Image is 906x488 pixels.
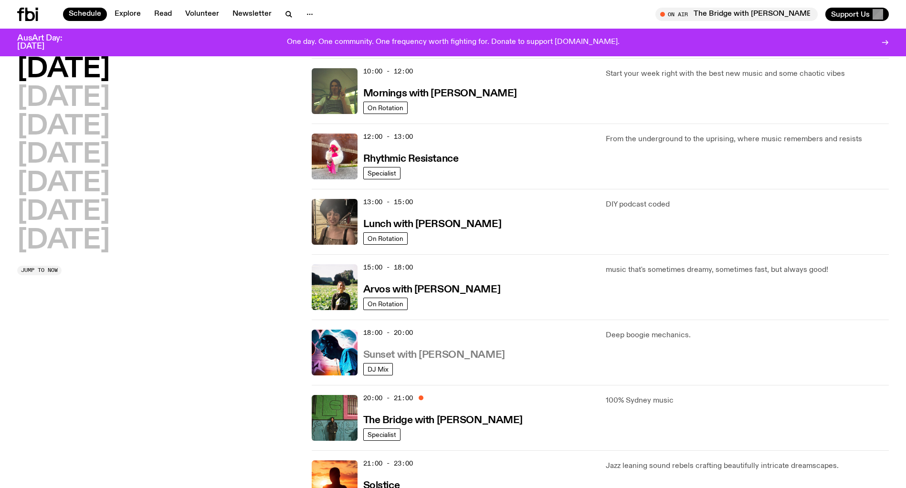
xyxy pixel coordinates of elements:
[606,134,889,145] p: From the underground to the uprising, where music remembers and resists
[17,142,110,168] button: [DATE]
[363,197,413,207] span: 13:00 - 15:00
[363,89,517,99] h3: Mornings with [PERSON_NAME]
[363,263,413,272] span: 15:00 - 18:00
[17,228,110,254] button: [DATE]
[363,285,500,295] h3: Arvos with [PERSON_NAME]
[363,328,413,337] span: 18:00 - 20:00
[227,8,277,21] a: Newsletter
[17,266,62,275] button: Jump to now
[148,8,178,21] a: Read
[363,428,400,441] a: Specialist
[363,154,459,164] h3: Rhythmic Resistance
[21,268,58,273] span: Jump to now
[312,395,358,441] img: Amelia Sparke is wearing a black hoodie and pants, leaning against a blue, green and pink wall wi...
[17,34,78,51] h3: AusArt Day: [DATE]
[312,134,358,179] img: Attu crouches on gravel in front of a brown wall. They are wearing a white fur coat with a hood, ...
[606,264,889,276] p: music that's sometimes dreamy, sometimes fast, but always good!
[363,394,413,403] span: 20:00 - 21:00
[363,298,408,310] a: On Rotation
[606,68,889,80] p: Start your week right with the best new music and some chaotic vibes
[825,8,889,21] button: Support Us
[363,167,400,179] a: Specialist
[363,219,501,229] h3: Lunch with [PERSON_NAME]
[363,348,505,360] a: Sunset with [PERSON_NAME]
[368,300,403,307] span: On Rotation
[363,414,523,426] a: The Bridge with [PERSON_NAME]
[363,218,501,229] a: Lunch with [PERSON_NAME]
[363,459,413,468] span: 21:00 - 23:00
[109,8,147,21] a: Explore
[368,365,389,373] span: DJ Mix
[368,169,396,177] span: Specialist
[606,199,889,210] p: DIY podcast coded
[606,330,889,341] p: Deep boogie mechanics.
[363,67,413,76] span: 10:00 - 12:00
[17,114,110,140] button: [DATE]
[363,132,413,141] span: 12:00 - 13:00
[368,104,403,111] span: On Rotation
[363,415,523,426] h3: The Bridge with [PERSON_NAME]
[363,102,408,114] a: On Rotation
[312,330,358,375] img: Simon Caldwell stands side on, looking downwards. He has headphones on. Behind him is a brightly ...
[363,283,500,295] a: Arvos with [PERSON_NAME]
[606,460,889,472] p: Jazz leaning sound rebels crafting beautifully intricate dreamscapes.
[363,232,408,245] a: On Rotation
[287,38,620,47] p: One day. One community. One frequency worth fighting for. Donate to support [DOMAIN_NAME].
[17,199,110,226] button: [DATE]
[363,350,505,360] h3: Sunset with [PERSON_NAME]
[655,8,818,21] button: On AirThe Bridge with [PERSON_NAME]
[312,68,358,114] img: Jim Kretschmer in a really cute outfit with cute braids, standing on a train holding up a peace s...
[17,85,110,112] button: [DATE]
[368,235,403,242] span: On Rotation
[368,431,396,438] span: Specialist
[831,10,870,19] span: Support Us
[312,264,358,310] img: Bri is smiling and wearing a black t-shirt. She is standing in front of a lush, green field. Ther...
[363,152,459,164] a: Rhythmic Resistance
[179,8,225,21] a: Volunteer
[606,395,889,406] p: 100% Sydney music
[363,363,393,375] a: DJ Mix
[17,56,110,83] button: [DATE]
[17,170,110,197] button: [DATE]
[363,87,517,99] a: Mornings with [PERSON_NAME]
[63,8,107,21] a: Schedule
